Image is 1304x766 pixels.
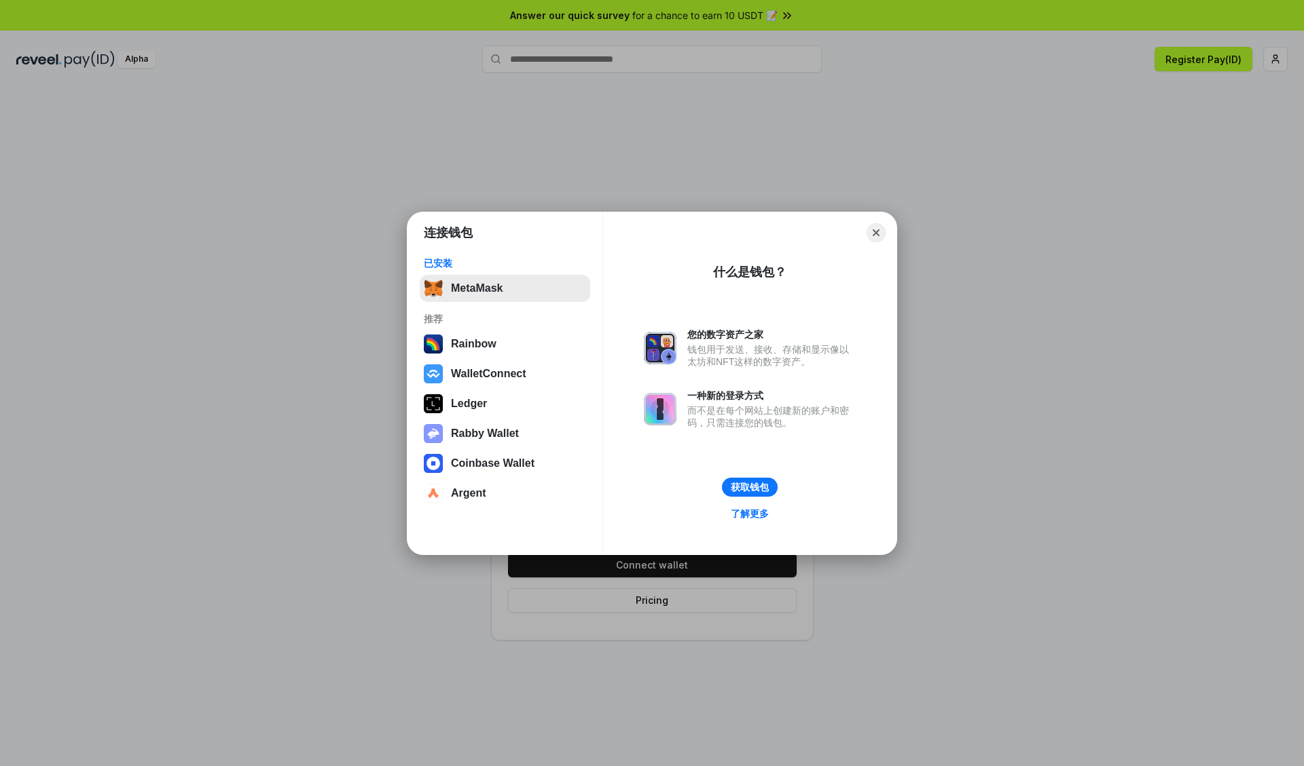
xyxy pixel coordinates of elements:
[424,394,443,413] img: svg+xml,%3Csvg%20xmlns%3D%22http%3A%2F%2Fwww.w3.org%2F2000%2Fsvg%22%20width%3D%2228%22%20height%3...
[451,282,503,294] div: MetaMask
[451,457,535,470] div: Coinbase Wallet
[687,389,856,402] div: 一种新的登录方式
[424,454,443,473] img: svg+xml,%3Csvg%20width%3D%2228%22%20height%3D%2228%22%20viewBox%3D%220%200%2028%2028%22%20fill%3D...
[420,390,590,417] button: Ledger
[424,364,443,383] img: svg+xml,%3Csvg%20width%3D%2228%22%20height%3D%2228%22%20viewBox%3D%220%200%2028%2028%22%20fill%3D...
[687,343,856,368] div: 钱包用于发送、接收、存储和显示像以太坊和NFT这样的数字资产。
[424,313,586,325] div: 推荐
[731,508,769,520] div: 了解更多
[420,480,590,507] button: Argent
[451,487,486,499] div: Argent
[420,330,590,358] button: Rainbow
[424,257,586,269] div: 已安装
[420,450,590,477] button: Coinbase Wallet
[722,478,778,497] button: 获取钱包
[420,360,590,387] button: WalletConnect
[420,420,590,447] button: Rabby Wallet
[867,223,886,242] button: Close
[424,424,443,443] img: svg+xml,%3Csvg%20xmlns%3D%22http%3A%2F%2Fwww.w3.org%2F2000%2Fsvg%22%20fill%3D%22none%22%20viewBox...
[451,398,487,410] div: Ledger
[424,279,443,298] img: svg+xml,%3Csvg%20fill%3D%22none%22%20height%3D%2233%22%20viewBox%3D%220%200%2035%2033%22%20width%...
[644,393,676,425] img: svg+xml,%3Csvg%20xmlns%3D%22http%3A%2F%2Fwww.w3.org%2F2000%2Fsvg%22%20fill%3D%22none%22%20viewBox...
[687,404,856,429] div: 而不是在每个网站上创建新的账户和密码，只需连接您的钱包。
[713,264,786,280] div: 什么是钱包？
[723,505,777,522] a: 了解更多
[451,427,519,440] div: Rabby Wallet
[420,275,590,302] button: MetaMask
[731,481,769,493] div: 获取钱包
[451,338,496,350] div: Rainbow
[424,484,443,503] img: svg+xml,%3Csvg%20width%3D%2228%22%20height%3D%2228%22%20viewBox%3D%220%200%2028%2028%22%20fill%3D...
[687,328,856,341] div: 您的数字资产之家
[644,332,676,364] img: svg+xml,%3Csvg%20xmlns%3D%22http%3A%2F%2Fwww.w3.org%2F2000%2Fsvg%22%20fill%3D%22none%22%20viewBox...
[424,225,473,241] h1: 连接钱包
[424,334,443,353] img: svg+xml,%3Csvg%20width%3D%22120%22%20height%3D%22120%22%20viewBox%3D%220%200%20120%20120%22%20fil...
[451,368,526,380] div: WalletConnect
